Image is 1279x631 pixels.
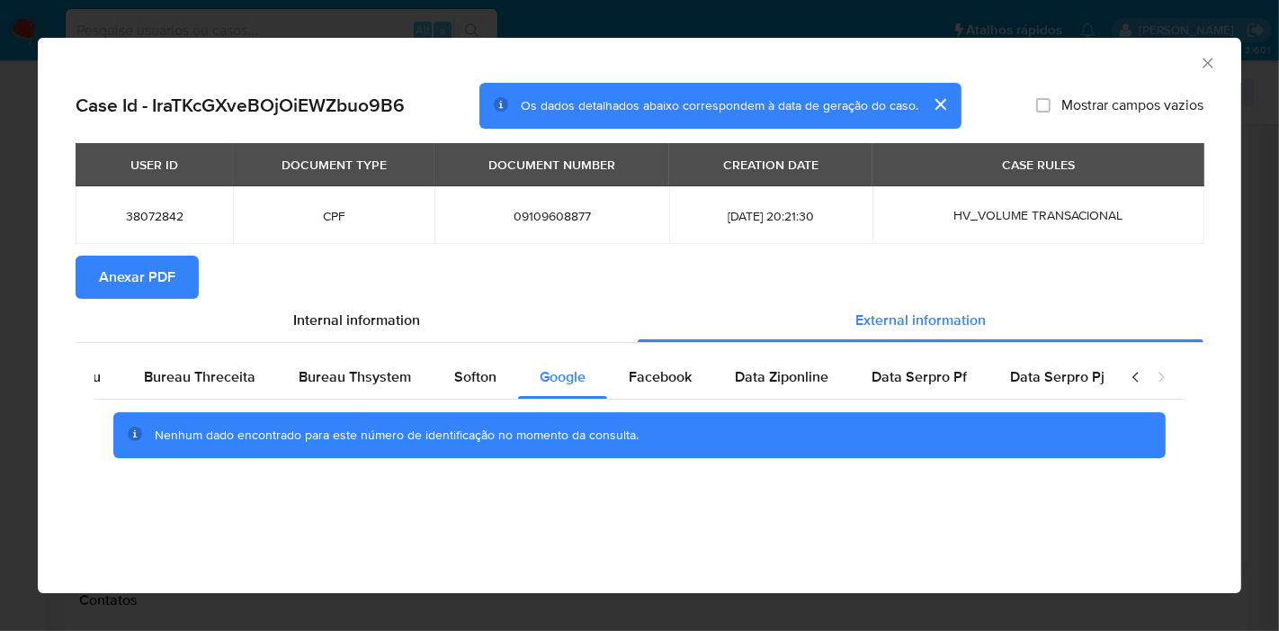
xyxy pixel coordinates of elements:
span: Data Serpro Pj [1010,366,1105,387]
span: 09109608877 [456,208,648,224]
div: Detailed info [76,299,1203,342]
span: 38072842 [97,208,211,224]
div: CASE RULES [991,149,1086,180]
span: Facebook [629,366,692,387]
span: HV_VOLUME TRANSACIONAL [954,206,1123,224]
input: Mostrar campos vazios [1036,98,1051,113]
span: Data Serpro Pf [872,366,967,387]
span: Os dados detalhados abaixo correspondem à data de geração do caso. [521,96,918,114]
span: Google [540,366,586,387]
span: External information [855,310,986,330]
span: Bureau Threceita [144,366,255,387]
h2: Case Id - IraTKcGXveBOjOiEWZbuo9B6 [76,94,405,117]
span: Anexar PDF [99,257,175,297]
button: Anexar PDF [76,256,199,299]
span: Internal information [293,310,420,330]
span: Data Ziponline [735,366,828,387]
span: Bureau Thsystem [299,366,411,387]
span: Nenhum dado encontrado para este número de identificação no momento da consulta. [155,426,639,444]
div: CREATION DATE [712,149,829,180]
span: Softon [454,366,496,387]
div: DOCUMENT NUMBER [478,149,626,180]
span: [DATE] 20:21:30 [691,208,850,224]
button: cerrar [918,83,961,126]
span: Mostrar campos vazios [1061,96,1203,114]
button: Fechar a janela [1199,54,1215,70]
div: closure-recommendation-modal [38,38,1241,593]
span: CPF [255,208,413,224]
div: USER ID [120,149,189,180]
div: DOCUMENT TYPE [271,149,398,180]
